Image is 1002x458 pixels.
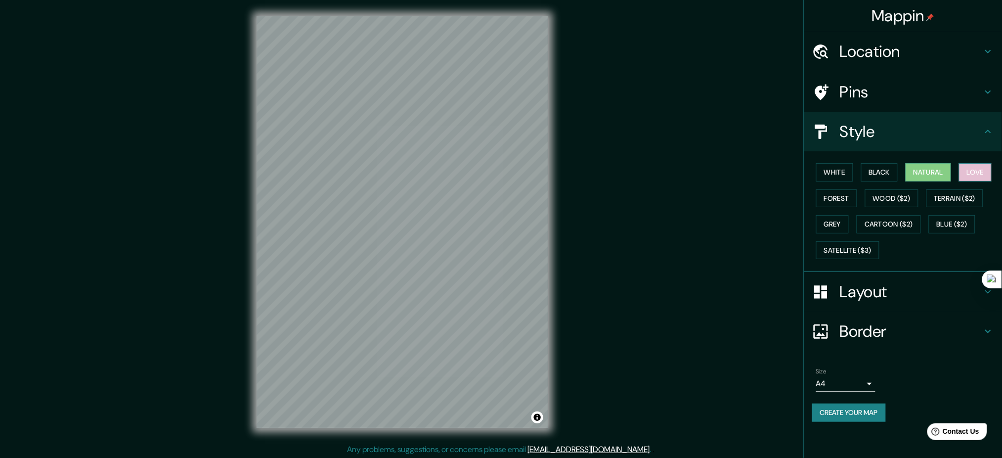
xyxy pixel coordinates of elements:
[816,215,849,233] button: Grey
[865,189,918,208] button: Wood ($2)
[653,444,655,456] div: .
[861,163,898,182] button: Black
[840,82,982,102] h4: Pins
[840,122,982,141] h4: Style
[926,189,984,208] button: Terrain ($2)
[840,321,982,341] h4: Border
[906,163,951,182] button: Natural
[804,112,1002,151] div: Style
[816,376,875,392] div: A4
[804,72,1002,112] div: Pins
[652,444,653,456] div: .
[816,163,853,182] button: White
[840,282,982,302] h4: Layout
[816,367,827,376] label: Size
[528,444,650,455] a: [EMAIL_ADDRESS][DOMAIN_NAME]
[857,215,921,233] button: Cartoon ($2)
[816,189,857,208] button: Forest
[914,419,991,447] iframe: Help widget launcher
[816,241,879,260] button: Satellite ($3)
[872,6,935,26] h4: Mappin
[804,312,1002,351] div: Border
[257,16,548,428] canvas: Map
[959,163,992,182] button: Love
[804,272,1002,312] div: Layout
[840,42,982,61] h4: Location
[926,13,934,21] img: pin-icon.png
[804,32,1002,71] div: Location
[929,215,975,233] button: Blue ($2)
[348,444,652,456] p: Any problems, suggestions, or concerns please email .
[812,404,886,422] button: Create your map
[531,412,543,423] button: Toggle attribution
